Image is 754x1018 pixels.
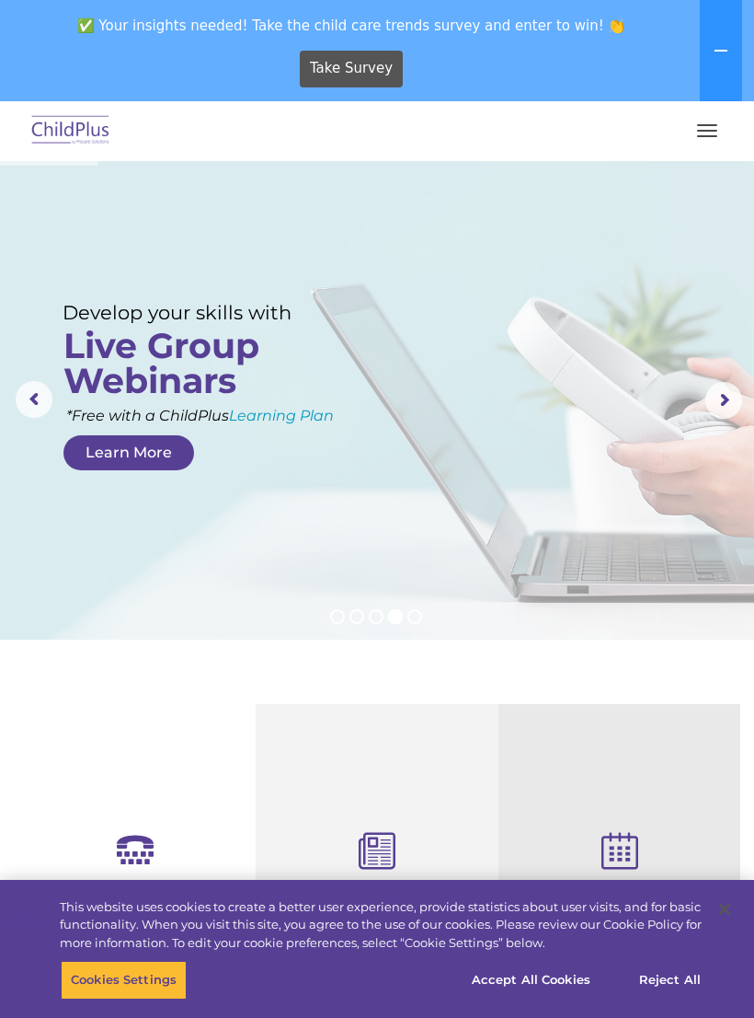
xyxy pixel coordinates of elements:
button: Close [704,889,745,930]
a: Take Survey [300,51,404,87]
span: Take Survey [310,52,393,85]
a: Learn More [63,435,194,470]
span: ✅ Your insights needed! Take the child care trends survey and enter to win! 👏 [7,7,696,43]
img: ChildPlus by Procare Solutions [28,110,114,153]
div: This website uses cookies to create a better user experience, provide statistics about user visit... [60,898,702,953]
button: Reject All [612,961,727,1000]
button: Accept All Cookies [462,961,600,1000]
rs-layer: Live Group Webinars [63,329,294,399]
button: Cookies Settings [61,961,187,1000]
rs-layer: Develop your skills with [63,301,310,324]
a: Learning Plan [229,407,334,424]
rs-layer: *Free with a ChildPlus [66,404,422,427]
